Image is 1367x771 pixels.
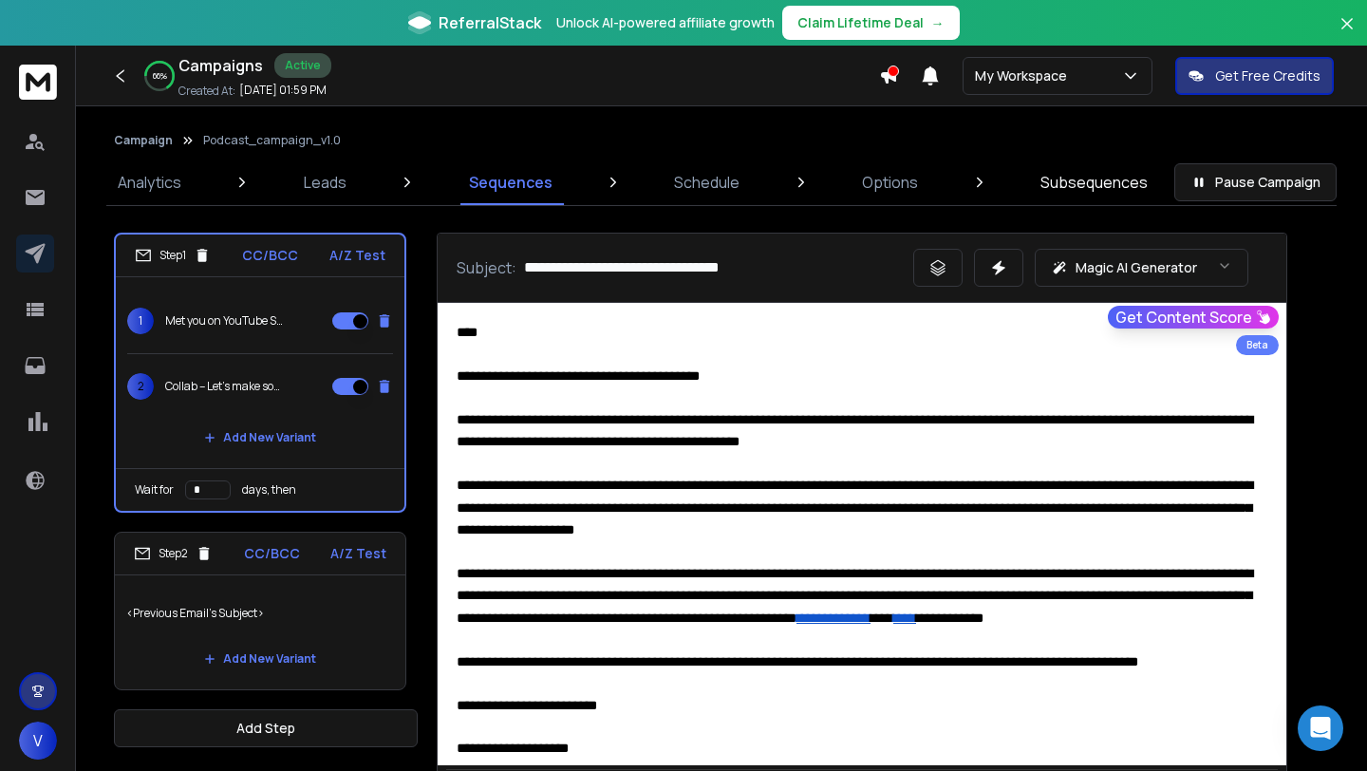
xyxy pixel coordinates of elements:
[127,373,154,400] span: 2
[439,11,541,34] span: ReferralStack
[862,171,918,194] p: Options
[165,313,287,329] p: Met you on YouTube Shorts - Collab
[127,308,154,334] span: 1
[663,160,751,205] a: Schedule
[931,13,945,32] span: →
[189,419,331,457] button: Add New Variant
[189,640,331,678] button: Add New Variant
[153,70,167,82] p: 66 %
[242,246,298,265] p: CC/BCC
[1215,66,1320,85] p: Get Free Credits
[975,66,1075,85] p: My Workspace
[135,482,174,498] p: Wait for
[304,171,346,194] p: Leads
[244,544,300,563] p: CC/BCC
[135,247,211,264] div: Step 1
[178,54,263,77] h1: Campaigns
[1108,306,1279,329] button: Get Content Score
[1174,163,1337,201] button: Pause Campaign
[114,233,406,513] li: Step1CC/BCCA/Z Test1Met you on YouTube Shorts - Collab2Collab – Let’s make something your audienc...
[114,133,173,148] button: Campaign
[469,171,552,194] p: Sequences
[178,84,235,99] p: Created At:
[274,53,331,78] div: Active
[242,482,296,498] p: days, then
[782,6,960,40] button: Claim Lifetime Deal→
[19,722,57,760] button: V
[457,256,516,279] p: Subject:
[329,246,385,265] p: A/Z Test
[203,133,341,148] p: Podcast_campaign_v1.0
[165,379,287,394] p: Collab – Let’s make something your audience will love
[1040,171,1148,194] p: Subsequences
[114,709,418,747] button: Add Step
[114,532,406,690] li: Step2CC/BCCA/Z Test<Previous Email's Subject>Add New Variant
[556,13,775,32] p: Unlock AI-powered affiliate growth
[1236,335,1279,355] div: Beta
[674,171,740,194] p: Schedule
[118,171,181,194] p: Analytics
[134,545,213,562] div: Step 2
[1298,705,1343,751] div: Open Intercom Messenger
[458,160,564,205] a: Sequences
[330,544,386,563] p: A/Z Test
[106,160,193,205] a: Analytics
[851,160,929,205] a: Options
[1029,160,1159,205] a: Subsequences
[292,160,358,205] a: Leads
[1076,258,1197,277] p: Magic AI Generator
[1335,11,1359,57] button: Close banner
[239,83,327,98] p: [DATE] 01:59 PM
[1035,249,1248,287] button: Magic AI Generator
[126,587,394,640] p: <Previous Email's Subject>
[1175,57,1334,95] button: Get Free Credits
